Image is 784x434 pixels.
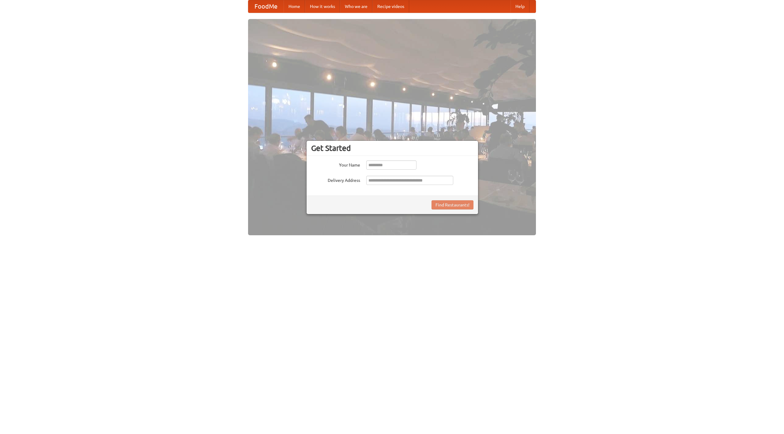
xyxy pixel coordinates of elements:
a: How it works [305,0,340,13]
a: FoodMe [248,0,284,13]
a: Recipe videos [372,0,409,13]
button: Find Restaurants! [432,200,473,209]
label: Delivery Address [311,176,360,183]
h3: Get Started [311,144,473,153]
label: Your Name [311,160,360,168]
a: Help [511,0,530,13]
a: Who we are [340,0,372,13]
a: Home [284,0,305,13]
